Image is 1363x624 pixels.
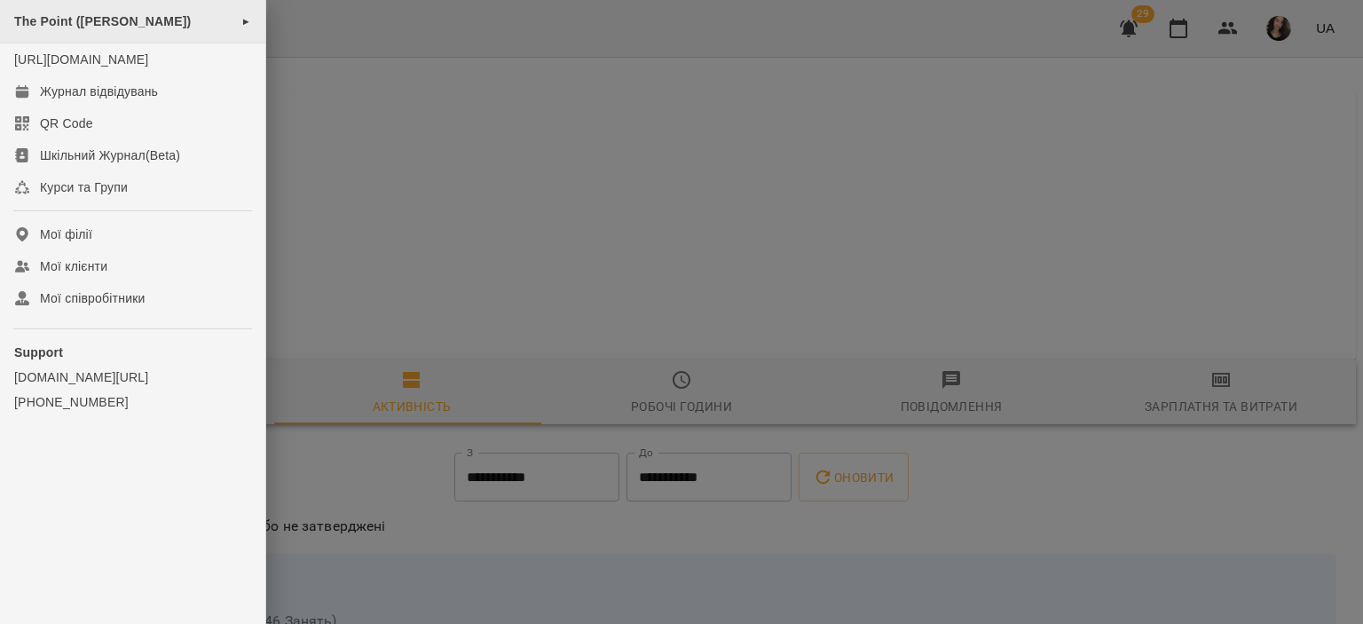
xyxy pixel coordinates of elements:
[14,52,148,67] a: [URL][DOMAIN_NAME]
[40,178,128,196] div: Курси та Групи
[40,146,180,164] div: Шкільний Журнал(Beta)
[40,83,158,100] div: Журнал відвідувань
[241,14,251,28] span: ►
[40,289,146,307] div: Мої співробітники
[40,225,92,243] div: Мої філії
[14,344,251,361] p: Support
[14,393,251,411] a: [PHONE_NUMBER]
[14,368,251,386] a: [DOMAIN_NAME][URL]
[14,14,191,28] span: The Point ([PERSON_NAME])
[40,115,93,132] div: QR Code
[40,257,107,275] div: Мої клієнти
